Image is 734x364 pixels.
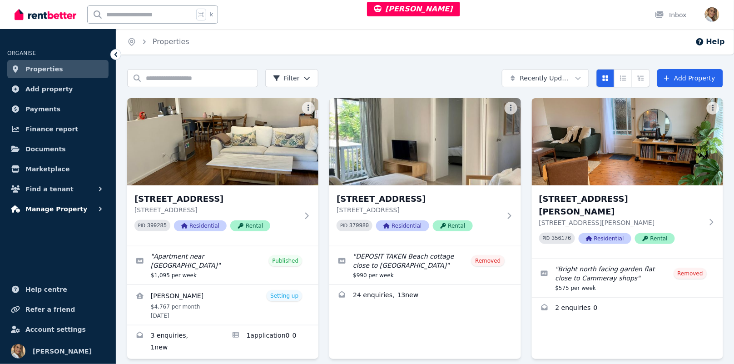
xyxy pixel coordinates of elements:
span: k [210,11,213,18]
span: [PERSON_NAME] [33,346,92,357]
a: Refer a friend [7,300,109,319]
span: ORGANISE [7,50,36,56]
img: Jodie Cartmer [705,7,719,22]
button: Card view [596,69,615,87]
button: Filter [265,69,318,87]
a: 53 Carter St, Cammeray[STREET_ADDRESS][PERSON_NAME][STREET_ADDRESS][PERSON_NAME]PID 356176Residen... [532,98,723,259]
span: Refer a friend [25,304,75,315]
p: [STREET_ADDRESS] [337,205,501,214]
a: Edit listing: DEPOSIT TAKEN Beach cottage close to Manly Oval [329,246,521,284]
span: Recently Updated [520,74,571,83]
small: PID [543,236,550,241]
button: Manage Property [7,200,109,218]
span: Manage Property [25,204,87,214]
span: Payments [25,104,60,115]
span: Properties [25,64,63,75]
img: RentBetter [15,8,76,21]
code: 399285 [147,223,167,229]
div: Inbox [655,10,687,20]
a: Marketplace [7,160,109,178]
img: Jodie Cartmer [11,344,25,359]
code: 356176 [552,235,571,242]
a: Enquiries for 53 Carter St, Cammeray [532,298,723,319]
a: Properties [7,60,109,78]
button: Find a tenant [7,180,109,198]
small: PID [138,223,145,228]
a: Edit listing: Apartment near Manly beach [127,246,318,284]
a: Documents [7,140,109,158]
h3: [STREET_ADDRESS][PERSON_NAME] [539,193,703,218]
nav: Breadcrumb [116,29,200,55]
a: Applications for 14-16 Malvern Ave, Manly [223,325,319,359]
img: 53 Carter St, Cammeray [532,98,723,185]
a: Properties [153,37,189,46]
div: View options [596,69,650,87]
span: Residential [174,220,227,231]
span: Rental [433,220,473,231]
span: [PERSON_NAME] [374,5,453,13]
button: Compact list view [614,69,632,87]
button: Recently Updated [502,69,589,87]
span: Rental [635,233,675,244]
h3: [STREET_ADDRESS] [134,193,298,205]
code: 379980 [349,223,369,229]
span: Rental [230,220,270,231]
img: 14-16 Malvern Ave, Manly [127,98,318,185]
a: Edit listing: Bright north facing garden flat close to Cammeray shops [532,259,723,297]
span: Residential [579,233,631,244]
span: Help centre [25,284,67,295]
small: PID [340,223,347,228]
a: Add property [7,80,109,98]
h3: [STREET_ADDRESS] [337,193,501,205]
span: Account settings [25,324,86,335]
span: Find a tenant [25,184,74,194]
button: More options [707,102,719,115]
p: [STREET_ADDRESS][PERSON_NAME] [539,218,703,227]
span: Filter [273,74,300,83]
span: Finance report [25,124,78,135]
a: Enquiries for 14-16 Malvern Ave, Manly [127,325,223,359]
a: Add Property [657,69,723,87]
button: More options [302,102,315,115]
img: 3 Kangaroo St, Manly [329,98,521,185]
button: Help [695,36,725,47]
a: Account settings [7,320,109,339]
a: Payments [7,100,109,118]
a: Help centre [7,280,109,299]
p: [STREET_ADDRESS] [134,205,298,214]
a: Enquiries for 3 Kangaroo St, Manly [329,285,521,307]
button: Expanded list view [632,69,650,87]
a: 3 Kangaroo St, Manly[STREET_ADDRESS][STREET_ADDRESS]PID 379980ResidentialRental [329,98,521,246]
span: Marketplace [25,164,69,175]
button: More options [505,102,517,115]
a: 14-16 Malvern Ave, Manly[STREET_ADDRESS][STREET_ADDRESS]PID 399285ResidentialRental [127,98,318,246]
span: Add property [25,84,73,95]
a: Finance report [7,120,109,138]
span: Documents [25,144,66,155]
span: Residential [376,220,429,231]
a: View details for Veronika Chalasova [127,285,318,325]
